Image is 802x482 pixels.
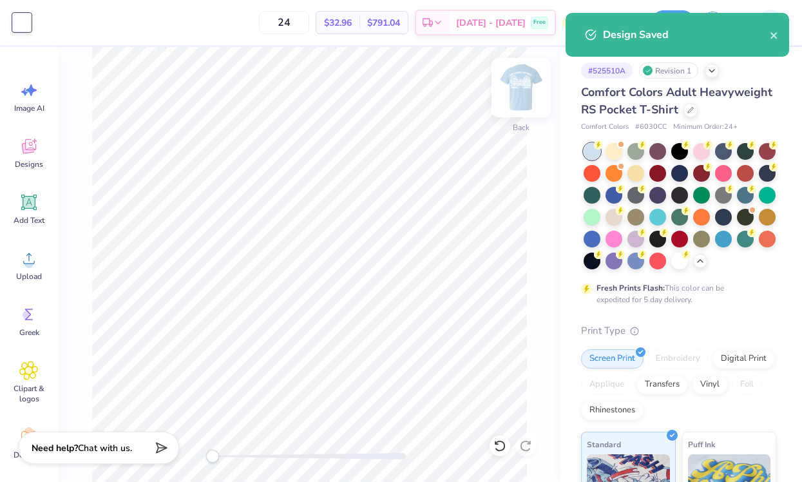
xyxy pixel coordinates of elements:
a: RM [734,10,789,35]
div: Embroidery [647,349,709,369]
span: Free [533,18,546,27]
span: Greek [19,327,39,338]
div: # 525510A [581,63,633,79]
div: Vinyl [692,375,728,394]
strong: Need help? [32,442,78,454]
div: Digital Print [712,349,775,369]
span: # 6030CC [635,122,667,133]
span: Add Text [14,215,44,226]
div: Transfers [636,375,688,394]
span: Upload [16,271,42,282]
div: Design Saved [603,27,770,43]
div: Foil [732,375,762,394]
div: Revision 1 [639,63,698,79]
span: $32.96 [324,16,352,30]
input: – – [259,11,309,34]
span: Minimum Order: 24 + [673,122,738,133]
div: Screen Print [581,349,644,369]
span: Standard [587,438,621,451]
span: Image AI [14,103,44,113]
span: Decorate [14,450,44,460]
div: This color can be expedited for 5 day delivery. [597,282,755,305]
div: Applique [581,375,633,394]
span: $791.04 [367,16,400,30]
img: Riley Mcdonald [758,10,783,35]
span: Comfort Colors [581,122,629,133]
span: Designs [15,159,43,169]
div: Print Type [581,323,776,338]
span: [DATE] - [DATE] [456,16,526,30]
strong: Fresh Prints Flash: [597,283,665,293]
img: Back [495,62,547,113]
div: Rhinestones [581,401,644,420]
span: Clipart & logos [8,383,50,404]
span: Comfort Colors Adult Heavyweight RS Pocket T-Shirt [581,84,772,117]
span: Chat with us. [78,442,132,454]
button: close [770,27,779,43]
div: Accessibility label [206,450,219,463]
span: Puff Ink [688,438,715,451]
input: Untitled Design [582,10,645,35]
div: Back [513,122,530,133]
